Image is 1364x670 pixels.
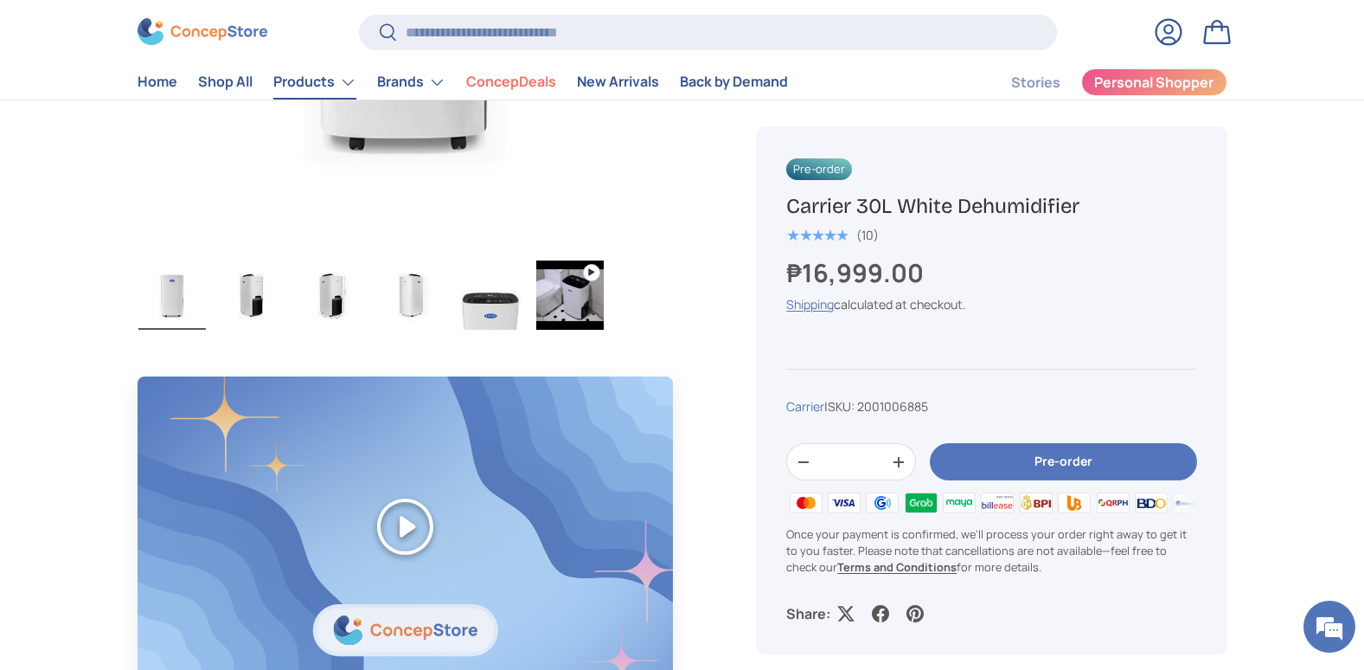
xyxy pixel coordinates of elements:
[863,489,901,515] img: gcash
[978,489,1016,515] img: billease
[263,65,367,100] summary: Products
[786,224,879,243] a: 5.0 out of 5.0 stars (10)
[828,398,855,415] span: SKU:
[9,473,330,533] textarea: Type your message and hit 'Enter'
[901,489,939,515] img: grabpay
[138,66,177,100] a: Home
[786,489,824,515] img: master
[1081,68,1227,96] a: Personal Shopper
[824,398,928,415] span: |
[90,97,291,119] div: Chat with us now
[786,255,928,290] strong: ₱16,999.00
[786,158,852,180] span: Pre-order
[786,526,1196,577] p: Once your payment is confirmed, we'll process your order right away to get it to you faster. Plea...
[457,261,524,330] img: carrier-dehumidifier-30-liter-top-with-buttons-view-concepstore
[1011,66,1060,100] a: Stories
[1055,489,1093,515] img: ubp
[1132,489,1170,515] img: bdo
[786,296,834,312] a: Shipping
[786,603,830,624] p: Share:
[466,66,556,100] a: ConcepDeals
[940,489,978,515] img: maya
[786,295,1196,313] div: calculated at checkout.
[786,228,848,243] div: 5.0 out of 5.0 stars
[298,261,365,330] img: carrier-dehumidifier-30-liter-left-side-with-dimensions-view-concepstore
[857,398,928,415] span: 2001006885
[377,261,445,330] img: carrier-dehumidifier-30-liter-right-side-view-concepstore
[786,227,848,244] span: ★★★★★
[930,444,1196,481] button: Pre-order
[198,66,253,100] a: Shop All
[284,9,325,50] div: Minimize live chat window
[825,489,863,515] img: visa
[837,559,957,575] a: Terms and Conditions
[218,261,285,330] img: carrier-dehumidifier-30-liter-left-side-view-concepstore
[1017,489,1055,515] img: bpi
[680,66,788,100] a: Back by Demand
[1094,76,1214,90] span: Personal Shopper
[786,193,1196,220] h1: Carrier 30L White Dehumidifier
[577,66,659,100] a: New Arrivals
[970,65,1227,100] nav: Secondary
[1170,489,1208,515] img: metrobank
[786,398,824,415] a: Carrier
[536,261,604,330] img: carrier-30 liter-dehumidifier-youtube-demo-video-concepstore
[138,65,788,100] nav: Primary
[367,65,456,100] summary: Brands
[138,19,267,46] img: ConcepStore
[856,229,879,242] div: (10)
[138,261,206,330] img: carrier-dehumidifier-30-liter-full-view-concepstore
[1093,489,1131,515] img: qrph
[100,218,239,393] span: We're online!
